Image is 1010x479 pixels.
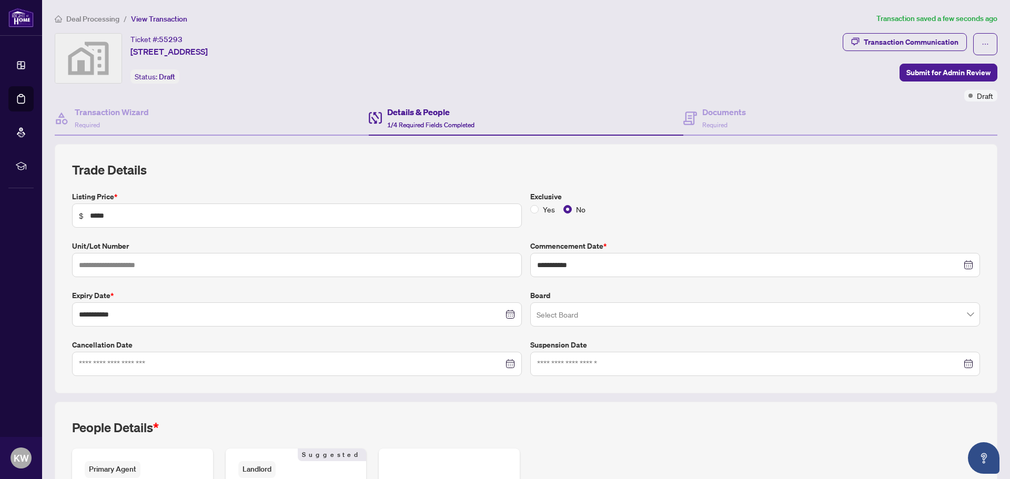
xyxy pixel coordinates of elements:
[55,34,122,83] img: svg%3e
[864,34,958,50] div: Transaction Communication
[75,106,149,118] h4: Transaction Wizard
[530,290,980,301] label: Board
[977,90,993,101] span: Draft
[72,419,159,436] h2: People Details
[900,64,997,81] button: Submit for Admin Review
[982,40,989,48] span: ellipsis
[298,449,366,461] span: Suggested
[75,121,100,129] span: Required
[55,15,62,23] span: home
[702,121,728,129] span: Required
[72,191,522,202] label: Listing Price
[130,33,183,45] div: Ticket #:
[159,72,175,81] span: Draft
[702,106,746,118] h4: Documents
[876,13,997,25] article: Transaction saved a few seconds ago
[8,8,34,27] img: logo
[530,339,980,351] label: Suspension Date
[85,461,140,477] span: Primary Agent
[14,451,29,465] span: KW
[72,290,522,301] label: Expiry Date
[387,106,474,118] h4: Details & People
[72,339,522,351] label: Cancellation Date
[530,240,980,252] label: Commencement Date
[387,121,474,129] span: 1/4 Required Fields Completed
[131,14,187,24] span: View Transaction
[130,45,208,58] span: [STREET_ADDRESS]
[159,35,183,44] span: 55293
[530,191,980,202] label: Exclusive
[572,203,590,215] span: No
[72,161,980,178] h2: Trade Details
[906,64,991,81] span: Submit for Admin Review
[79,210,84,221] span: $
[66,14,119,24] span: Deal Processing
[72,240,522,252] label: Unit/Lot Number
[539,203,559,215] span: Yes
[124,13,127,25] li: /
[238,461,276,477] span: Landlord
[843,33,967,51] button: Transaction Communication
[968,442,999,474] button: Open asap
[130,69,179,84] div: Status:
